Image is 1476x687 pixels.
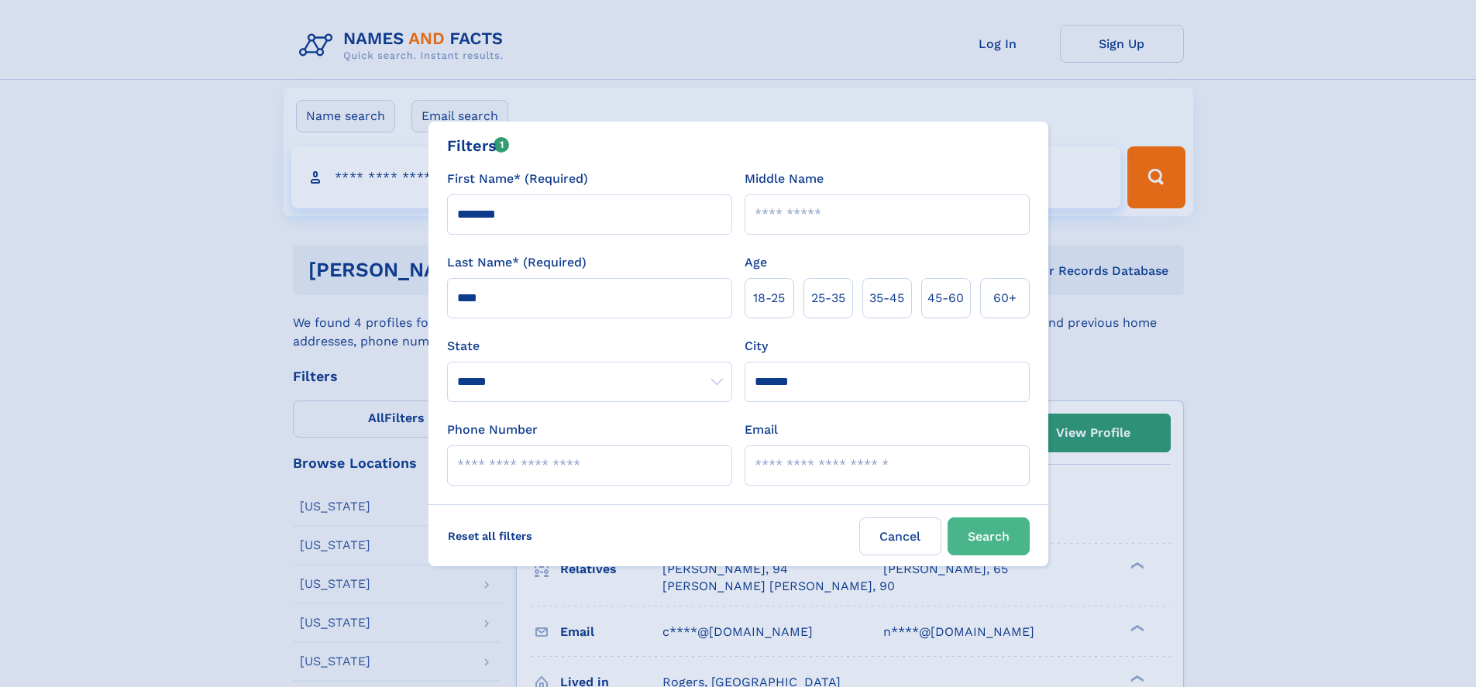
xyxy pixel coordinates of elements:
[869,289,904,307] span: 35‑45
[753,289,785,307] span: 18‑25
[447,253,587,272] label: Last Name* (Required)
[745,337,768,356] label: City
[447,134,510,157] div: Filters
[745,170,824,188] label: Middle Name
[745,421,778,439] label: Email
[438,517,542,555] label: Reset all filters
[859,517,941,555] label: Cancel
[447,170,588,188] label: First Name* (Required)
[927,289,964,307] span: 45‑60
[745,253,767,272] label: Age
[447,421,538,439] label: Phone Number
[447,337,732,356] label: State
[993,289,1017,307] span: 60+
[811,289,845,307] span: 25‑35
[948,517,1030,555] button: Search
